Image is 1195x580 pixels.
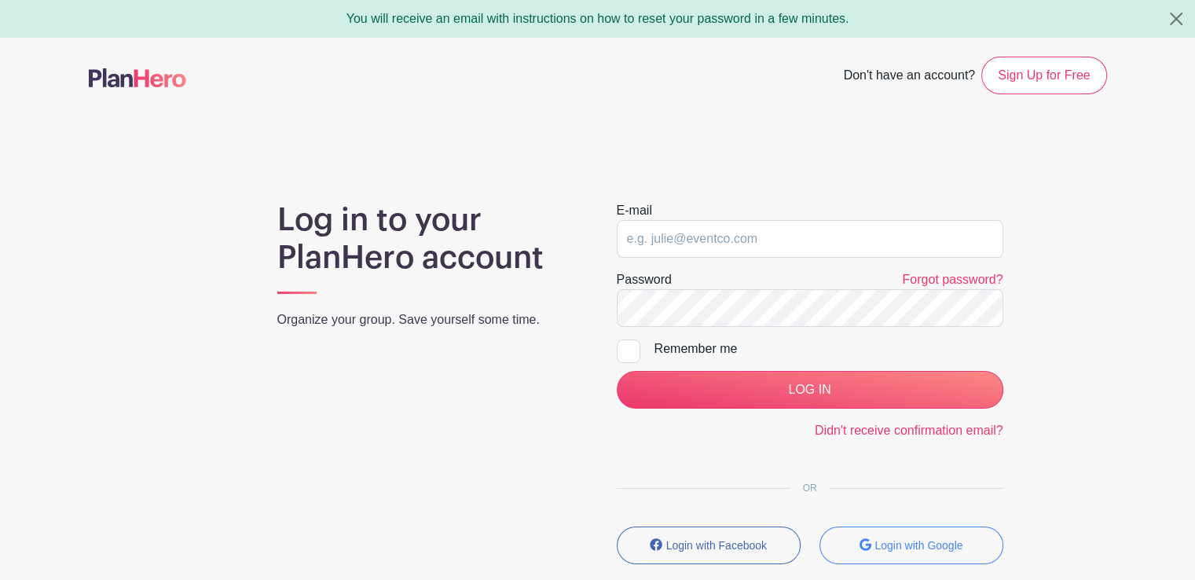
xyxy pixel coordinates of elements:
label: Password [617,270,672,289]
input: LOG IN [617,371,1003,409]
a: Didn't receive confirmation email? [815,424,1003,437]
h1: Log in to your PlanHero account [277,201,579,277]
button: Login with Facebook [617,527,801,564]
img: logo-507f7623f17ff9eddc593b1ce0a138ce2505c220e1c5a4e2b4648c50719b7d32.svg [89,68,186,87]
a: Sign Up for Free [981,57,1106,94]
label: E-mail [617,201,652,220]
a: Forgot password? [902,273,1003,286]
small: Login with Facebook [666,539,767,552]
div: Remember me [654,340,1003,358]
span: Don't have an account? [843,60,975,94]
input: e.g. julie@eventco.com [617,220,1003,258]
span: OR [790,483,830,494]
button: Login with Google [819,527,1003,564]
p: Organize your group. Save yourself some time. [277,310,579,329]
small: Login with Google [874,539,962,552]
